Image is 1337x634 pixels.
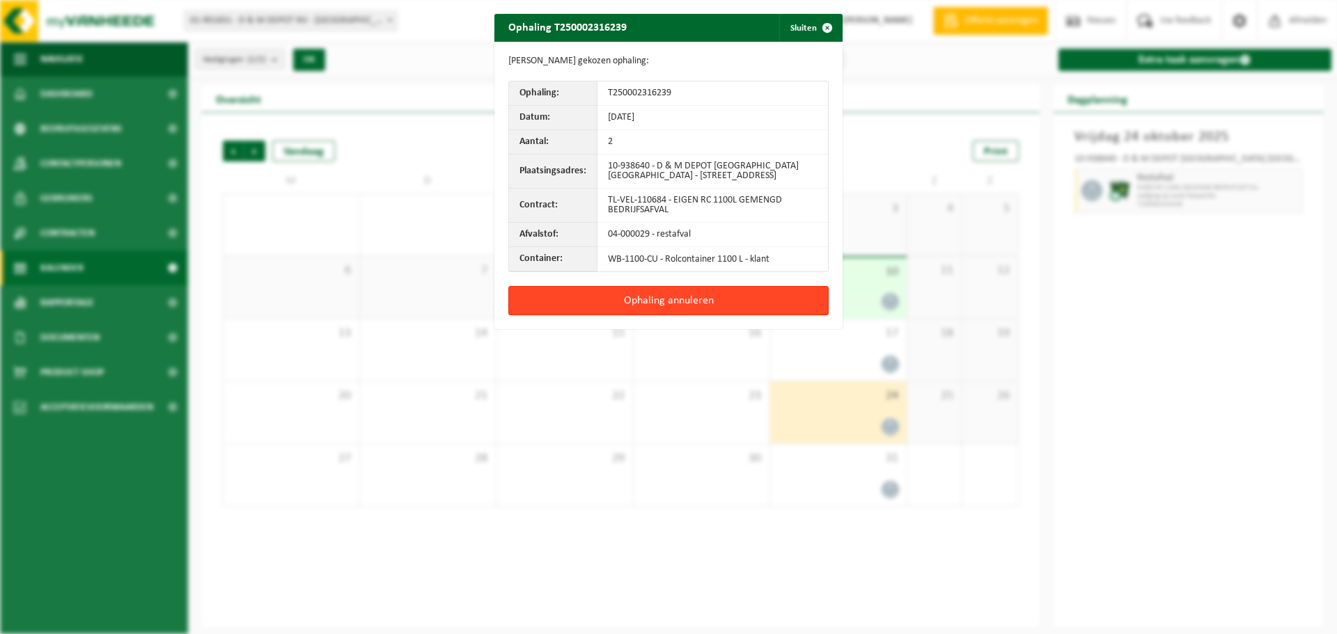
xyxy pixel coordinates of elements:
th: Container: [509,247,597,271]
button: Sluiten [779,14,841,42]
td: 10-938640 - D & M DEPOT [GEOGRAPHIC_DATA] [GEOGRAPHIC_DATA] - [STREET_ADDRESS] [597,154,828,189]
button: Ophaling annuleren [508,286,829,315]
th: Contract: [509,189,597,223]
h2: Ophaling T250002316239 [494,14,641,40]
td: 04-000029 - restafval [597,223,828,247]
th: Datum: [509,106,597,130]
td: 2 [597,130,828,154]
td: TL-VEL-110684 - EIGEN RC 1100L GEMENGD BEDRIJFSAFVAL [597,189,828,223]
th: Ophaling: [509,81,597,106]
p: [PERSON_NAME] gekozen ophaling: [508,56,829,67]
td: WB-1100-CU - Rolcontainer 1100 L - klant [597,247,828,271]
td: T250002316239 [597,81,828,106]
td: [DATE] [597,106,828,130]
th: Afvalstof: [509,223,597,247]
th: Plaatsingsadres: [509,154,597,189]
th: Aantal: [509,130,597,154]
